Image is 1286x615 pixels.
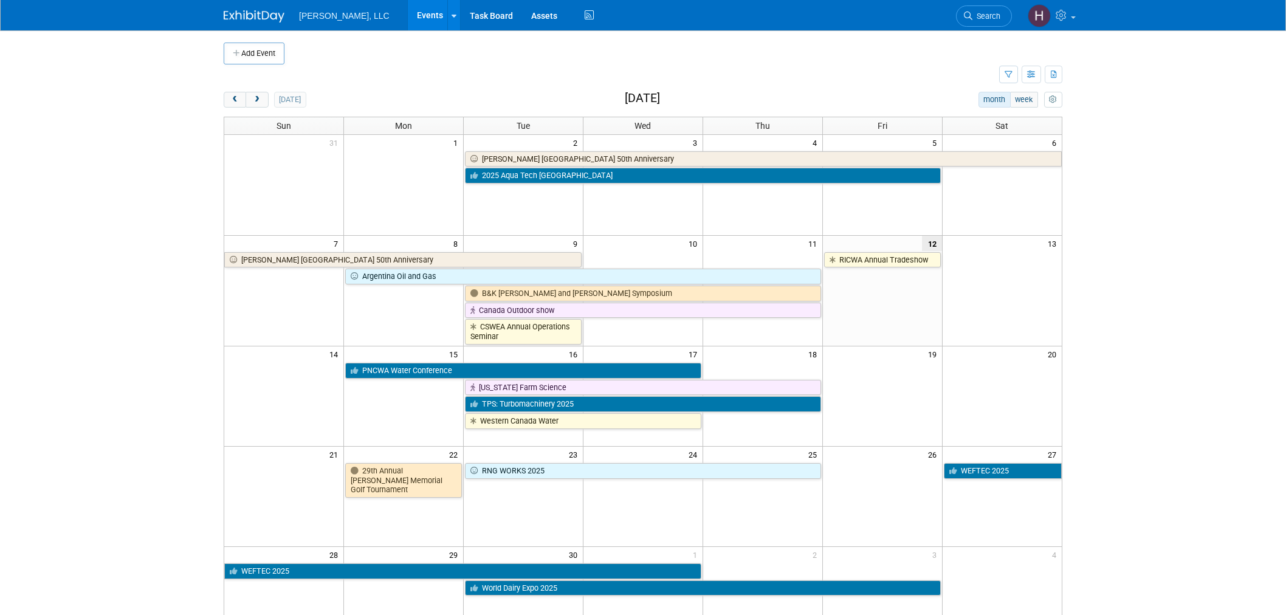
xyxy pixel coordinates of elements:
[811,547,822,562] span: 2
[927,346,942,362] span: 19
[1047,236,1062,251] span: 13
[448,346,463,362] span: 15
[572,135,583,150] span: 2
[687,346,703,362] span: 17
[811,135,822,150] span: 4
[448,447,463,462] span: 22
[274,92,306,108] button: [DATE]
[465,380,821,396] a: [US_STATE] Farm Science
[625,92,660,105] h2: [DATE]
[824,252,941,268] a: RICWA Annual Tradeshow
[224,10,284,22] img: ExhibitDay
[452,135,463,150] span: 1
[224,92,246,108] button: prev
[299,11,390,21] span: [PERSON_NAME], LLC
[452,236,463,251] span: 8
[328,135,343,150] span: 31
[1047,346,1062,362] span: 20
[1028,4,1051,27] img: Hannah Mulholland
[345,463,462,498] a: 29th Annual [PERSON_NAME] Memorial Golf Tournament
[1044,92,1062,108] button: myCustomButton
[1049,96,1057,104] i: Personalize Calendar
[465,396,821,412] a: TPS: Turbomachinery 2025
[448,547,463,562] span: 29
[1010,92,1038,108] button: week
[224,43,284,64] button: Add Event
[224,563,701,579] a: WEFTEC 2025
[692,135,703,150] span: 3
[332,236,343,251] span: 7
[922,236,942,251] span: 12
[465,286,821,301] a: B&K [PERSON_NAME] and [PERSON_NAME] Symposium
[246,92,268,108] button: next
[277,121,291,131] span: Sun
[465,463,821,479] a: RNG WORKS 2025
[931,135,942,150] span: 5
[465,319,582,344] a: CSWEA Annual Operations Seminar
[345,269,820,284] a: Argentina Oil and Gas
[465,413,701,429] a: Western Canada Water
[755,121,770,131] span: Thu
[972,12,1000,21] span: Search
[692,547,703,562] span: 1
[634,121,651,131] span: Wed
[927,447,942,462] span: 26
[328,447,343,462] span: 21
[395,121,412,131] span: Mon
[687,236,703,251] span: 10
[568,447,583,462] span: 23
[568,547,583,562] span: 30
[931,547,942,562] span: 3
[978,92,1011,108] button: month
[944,463,1062,479] a: WEFTEC 2025
[465,168,940,184] a: 2025 Aqua Tech [GEOGRAPHIC_DATA]
[995,121,1008,131] span: Sat
[807,346,822,362] span: 18
[1047,447,1062,462] span: 27
[465,580,940,596] a: World Dairy Expo 2025
[878,121,887,131] span: Fri
[328,346,343,362] span: 14
[1051,547,1062,562] span: 4
[687,447,703,462] span: 24
[807,236,822,251] span: 11
[465,151,1062,167] a: [PERSON_NAME] [GEOGRAPHIC_DATA] 50th Anniversary
[517,121,530,131] span: Tue
[956,5,1012,27] a: Search
[465,303,821,318] a: Canada Outdoor show
[807,447,822,462] span: 25
[1051,135,1062,150] span: 6
[568,346,583,362] span: 16
[224,252,582,268] a: [PERSON_NAME] [GEOGRAPHIC_DATA] 50th Anniversary
[328,547,343,562] span: 28
[345,363,701,379] a: PNCWA Water Conference
[572,236,583,251] span: 9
